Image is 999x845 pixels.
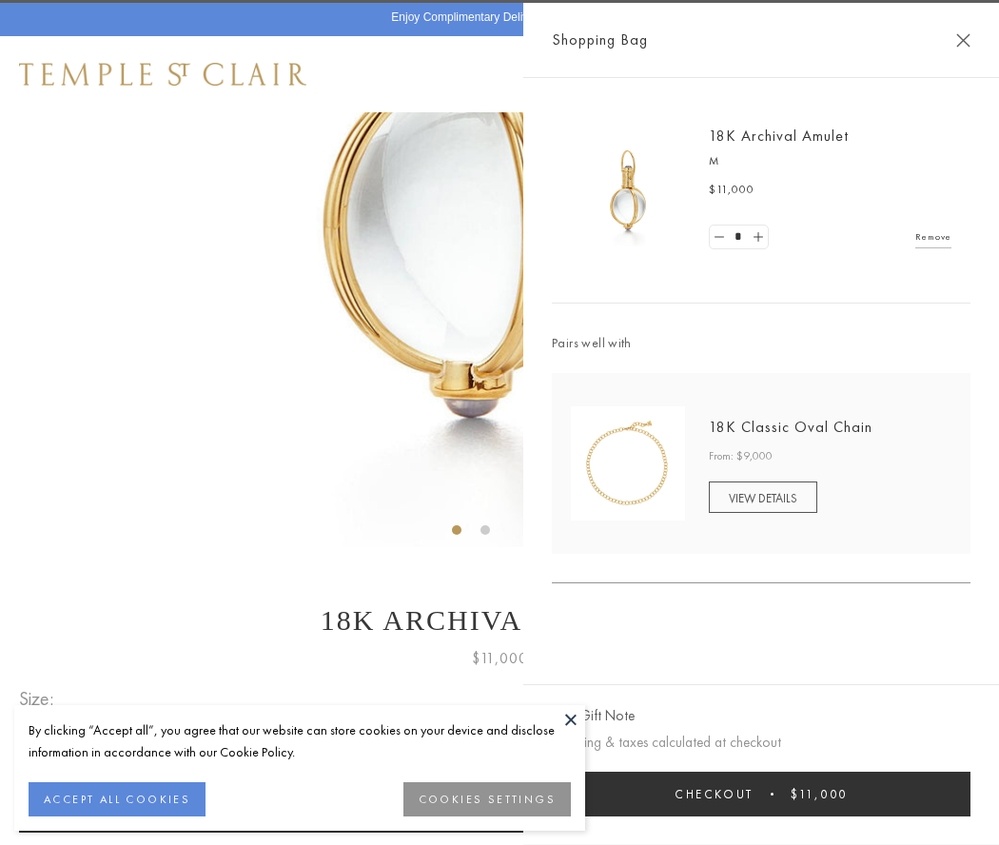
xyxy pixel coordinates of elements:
[571,406,685,521] img: N88865-OV18
[391,9,597,28] p: Enjoy Complimentary Delivery & Returns
[19,63,306,86] img: Temple St. Clair
[552,772,970,816] button: Checkout $11,000
[552,704,635,728] button: Add Gift Note
[552,28,648,52] span: Shopping Bag
[709,152,951,171] p: M
[472,646,528,671] span: $11,000
[19,683,61,715] span: Size:
[956,33,970,48] button: Close Shopping Bag
[709,126,849,146] a: 18K Archival Amulet
[710,226,729,249] a: Set quantity to 0
[29,719,571,763] div: By clicking “Accept all”, you agree that our website can store cookies on your device and disclos...
[403,782,571,816] button: COOKIES SETTINGS
[29,782,206,816] button: ACCEPT ALL COOKIES
[791,786,848,802] span: $11,000
[709,481,817,513] a: VIEW DETAILS
[552,332,970,354] span: Pairs well with
[729,490,797,506] span: VIEW DETAILS
[571,133,685,247] img: 18K Archival Amulet
[675,786,754,802] span: Checkout
[748,226,767,249] a: Set quantity to 2
[709,181,754,200] span: $11,000
[709,417,872,437] a: 18K Classic Oval Chain
[19,604,980,637] h1: 18K Archival Amulet
[552,731,970,755] p: Shipping & taxes calculated at checkout
[709,447,773,466] span: From: $9,000
[915,226,951,247] a: Remove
